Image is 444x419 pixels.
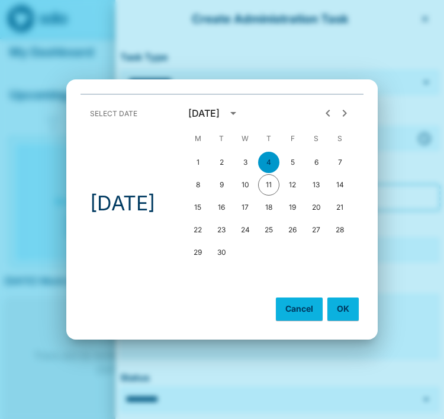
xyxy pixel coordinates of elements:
button: 29 [187,242,208,263]
button: 3 [234,152,256,173]
button: 30 [211,242,232,263]
button: Next month [333,101,356,125]
button: 13 [305,174,327,196]
button: Cancel [276,298,323,320]
span: Tuesday [211,127,232,151]
button: 22 [187,219,208,241]
button: Previous month [316,101,340,125]
span: Wednesday [234,127,256,151]
button: 1 [187,152,208,173]
button: 2 [211,152,232,173]
button: 25 [258,219,279,241]
button: 21 [329,197,350,218]
button: 18 [258,197,279,218]
button: 15 [187,197,208,218]
button: 10 [234,174,256,196]
button: 20 [305,197,327,218]
button: 8 [187,174,208,196]
h4: [DATE] [90,191,155,216]
button: 11 [258,174,279,196]
button: 12 [282,174,303,196]
button: 17 [234,197,256,218]
button: 4 [258,152,279,173]
button: 24 [234,219,256,241]
span: Select date [90,104,137,123]
button: 19 [282,197,303,218]
span: Saturday [305,127,327,151]
button: 28 [329,219,350,241]
span: Friday [282,127,303,151]
button: 14 [329,174,350,196]
button: 26 [282,219,303,241]
button: 5 [282,152,303,173]
button: 27 [305,219,327,241]
button: calendar view is open, switch to year view [223,103,243,123]
span: Thursday [258,127,279,151]
button: 9 [211,174,232,196]
div: [DATE] [188,106,220,120]
button: 6 [305,152,327,173]
button: 16 [211,197,232,218]
button: 23 [211,219,232,241]
button: 7 [329,152,350,173]
span: Monday [187,127,208,151]
button: OK [327,298,359,320]
span: Sunday [329,127,350,151]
